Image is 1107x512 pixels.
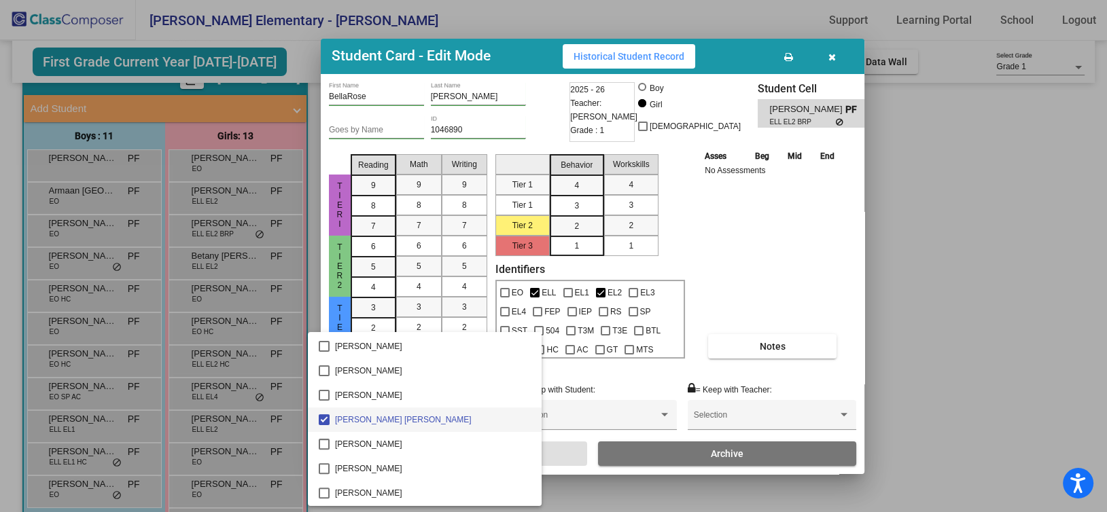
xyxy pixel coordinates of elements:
span: [PERSON_NAME] [PERSON_NAME] [335,407,531,432]
span: [PERSON_NAME] [335,481,531,505]
span: [PERSON_NAME] [335,456,531,481]
span: [PERSON_NAME] [335,334,531,359]
span: [PERSON_NAME] [335,383,531,407]
span: [PERSON_NAME] [335,432,531,456]
span: [PERSON_NAME] [335,359,531,383]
